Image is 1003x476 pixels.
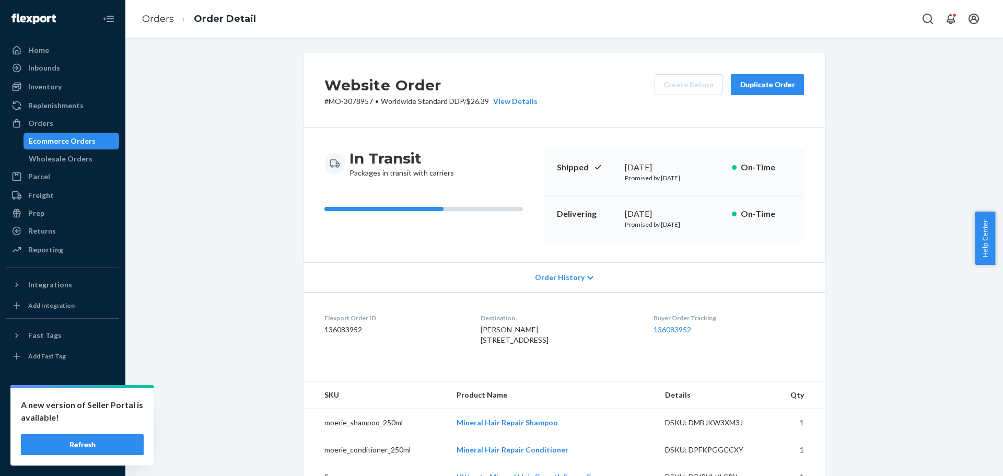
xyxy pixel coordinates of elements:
td: moerie_shampoo_250ml [304,409,448,437]
div: Add Integration [28,301,75,310]
a: Settings [6,393,119,410]
div: Ecommerce Orders [29,136,96,146]
h2: Website Order [324,74,538,96]
a: Wholesale Orders [24,150,120,167]
a: Add Fast Tag [6,348,119,365]
div: Inventory [28,82,62,92]
button: Create Return [655,74,722,95]
div: Parcel [28,171,50,182]
button: Close Navigation [98,8,119,29]
a: Ecommerce Orders [24,133,120,149]
dt: Flexport Order ID [324,314,464,322]
ol: breadcrumbs [134,4,264,34]
a: Home [6,42,119,59]
a: Inbounds [6,60,119,76]
a: Order Detail [194,13,256,25]
th: Qty [771,381,825,409]
th: Details [657,381,772,409]
td: 1 [771,409,825,437]
div: Inbounds [28,63,60,73]
span: Order History [535,272,585,283]
p: On-Time [741,161,791,173]
a: Mineral Hair Repair Shampoo [457,418,558,427]
button: Open notifications [940,8,961,29]
div: DSKU: DMBJKW3XM3J [665,417,763,428]
td: moerie_conditioner_250ml [304,436,448,463]
div: Home [28,45,49,55]
div: [DATE] [625,208,724,220]
a: Inventory [6,78,119,95]
th: Product Name [448,381,657,409]
p: Shipped [557,161,616,173]
img: Flexport logo [11,14,56,24]
div: Wholesale Orders [29,154,92,164]
button: Duplicate Order [731,74,804,95]
div: Returns [28,226,56,236]
a: Help Center [6,429,119,446]
button: Refresh [21,434,144,455]
button: Open account menu [963,8,984,29]
th: SKU [304,381,448,409]
div: Freight [28,190,54,201]
div: Replenishments [28,100,84,111]
td: 1 [771,436,825,463]
button: Help Center [975,212,995,265]
a: Parcel [6,168,119,185]
div: DSKU: DPFKPGGCCXY [665,445,763,455]
div: [DATE] [625,161,724,173]
a: Orders [142,13,174,25]
dt: Destination [481,314,636,322]
div: Orders [28,118,53,129]
p: # MO-3078957 / $26.39 [324,96,538,107]
button: Fast Tags [6,327,119,344]
span: • [375,97,379,106]
button: Give Feedback [6,447,119,463]
span: Worldwide Standard DDP [381,97,464,106]
p: A new version of Seller Portal is available! [21,399,144,424]
div: Duplicate Order [740,79,795,90]
p: On-Time [741,208,791,220]
a: Prep [6,205,119,222]
p: Promised by [DATE] [625,173,724,182]
a: Mineral Hair Repair Conditioner [457,445,568,454]
p: Delivering [557,208,616,220]
div: Prep [28,208,44,218]
div: Fast Tags [28,330,62,341]
a: Orders [6,115,119,132]
h3: In Transit [349,149,454,168]
p: Promised by [DATE] [625,220,724,229]
dd: 136083952 [324,324,464,335]
a: Replenishments [6,97,119,114]
div: Packages in transit with carriers [349,149,454,178]
button: Open Search Box [917,8,938,29]
a: Reporting [6,241,119,258]
button: View Details [489,96,538,107]
a: Freight [6,187,119,204]
a: 136083952 [654,325,691,334]
dt: Buyer Order Tracking [654,314,804,322]
button: Integrations [6,276,119,293]
div: Integrations [28,280,72,290]
div: Add Fast Tag [28,352,66,361]
div: Reporting [28,245,63,255]
a: Add Integration [6,297,119,314]
span: [PERSON_NAME] [STREET_ADDRESS] [481,325,549,344]
a: Returns [6,223,119,239]
a: Talk to Support [6,411,119,428]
